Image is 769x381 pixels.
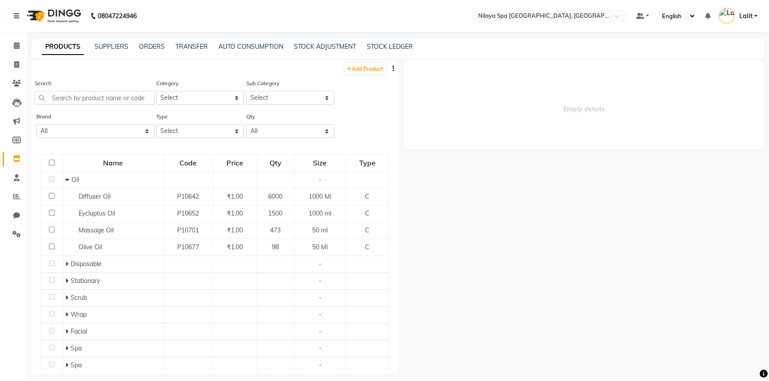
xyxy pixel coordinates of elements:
[71,327,87,335] span: Facial
[42,39,84,55] a: PRODUCTS
[177,192,199,200] span: P10642
[345,63,385,74] a: Add Product
[65,277,71,285] span: Expand Row
[319,176,321,184] span: -
[71,176,79,184] span: Oil
[312,226,328,234] span: 50 ml
[79,243,102,251] span: Olive Oil
[177,226,199,234] span: P10701
[65,294,71,302] span: Expand Row
[177,243,199,251] span: P10677
[258,155,293,171] div: Qty
[164,155,213,171] div: Code
[227,209,243,217] span: ₹1.00
[65,361,71,369] span: Expand Row
[347,155,388,171] div: Type
[367,43,413,51] a: STOCK LEDGER
[309,209,331,217] span: 1000 ml
[365,226,369,234] span: C
[365,209,369,217] span: C
[65,176,71,184] span: Collapse Row
[177,209,199,217] span: P10652
[246,79,279,87] label: Sub Category
[65,327,71,335] span: Expand Row
[227,226,243,234] span: ₹1.00
[312,243,328,251] span: 50 Ml
[156,79,178,87] label: Category
[365,192,369,200] span: C
[35,91,155,105] input: Search by product name or code
[319,327,321,335] span: -
[214,155,256,171] div: Price
[79,226,114,234] span: Massage Oil
[270,226,281,234] span: 473
[268,192,282,200] span: 6000
[295,155,345,171] div: Size
[71,294,87,302] span: Scrub
[268,209,282,217] span: 1500
[79,209,115,217] span: Eycluptus Oil
[35,79,52,87] label: Search
[36,113,51,121] label: Brand
[71,260,102,268] span: Disposable
[65,310,71,318] span: Expand Row
[319,260,321,268] span: -
[319,344,321,352] span: -
[65,344,71,352] span: Expand Row
[79,192,111,200] span: Diffuser Oil
[227,192,243,200] span: ₹1.00
[309,192,331,200] span: 1000 Ml
[403,60,765,149] span: Empty details
[156,113,168,121] label: Type
[246,113,254,121] label: Qty
[64,155,163,171] div: Name
[739,12,752,21] span: Lalit
[319,361,321,369] span: -
[65,260,71,268] span: Expand Row
[719,8,734,24] img: Lalit
[319,277,321,285] span: -
[218,43,283,51] a: AUTO CONSUMPTION
[227,243,243,251] span: ₹1.00
[175,43,208,51] a: TRANSFER
[71,310,87,318] span: Wrap
[71,277,100,285] span: Stationary
[71,361,82,369] span: Spa
[139,43,165,51] a: ORDERS
[23,4,83,28] img: logo
[294,43,356,51] a: STOCK ADJUSTMENT
[319,310,321,318] span: -
[365,243,369,251] span: C
[98,4,137,28] b: 08047224946
[272,243,279,251] span: 98
[95,43,128,51] a: SUPPLIERS
[319,294,321,302] span: -
[71,344,82,352] span: Spa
